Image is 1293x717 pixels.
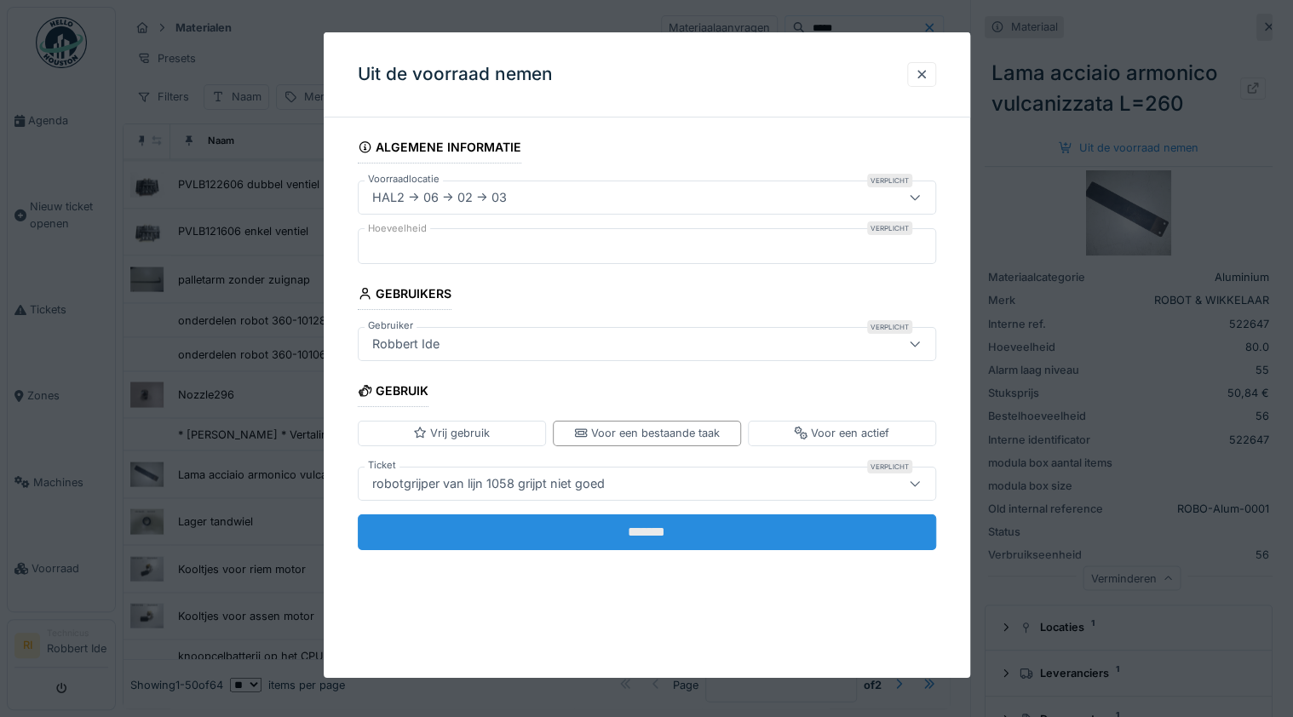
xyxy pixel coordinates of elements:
[574,425,720,441] div: Voor een bestaande taak
[365,335,446,353] div: Robbert Ide
[867,459,912,473] div: Verplicht
[358,378,429,407] div: Gebruik
[794,425,889,441] div: Voor een actief
[365,318,417,333] label: Gebruiker
[365,172,443,186] label: Voorraadlocatie
[358,135,522,163] div: Algemene informatie
[358,281,452,310] div: Gebruikers
[413,425,490,441] div: Vrij gebruik
[867,221,912,235] div: Verplicht
[867,174,912,187] div: Verplicht
[365,457,399,472] label: Ticket
[365,188,514,207] div: HAL2 -> 06 -> 02 -> 03
[867,320,912,334] div: Verplicht
[365,473,612,492] div: robotgrijper van lijn 1058 grijpt niet goed
[365,221,430,236] label: Hoeveelheid
[358,64,553,85] h3: Uit de voorraad nemen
